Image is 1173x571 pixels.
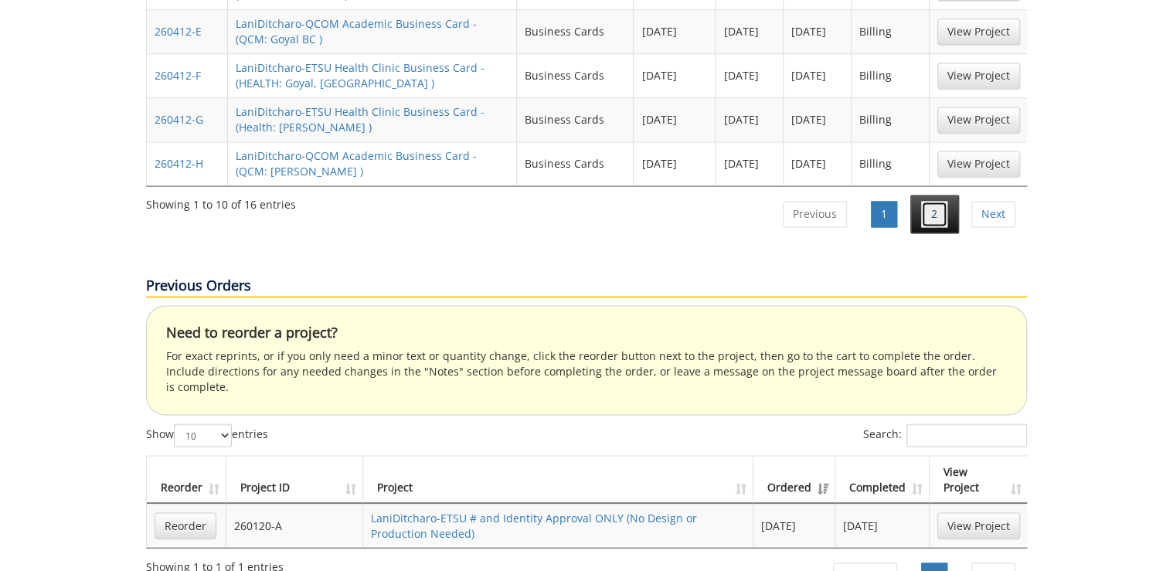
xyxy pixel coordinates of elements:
[937,512,1020,539] a: View Project
[634,53,716,97] td: [DATE]
[753,503,835,547] td: [DATE]
[863,423,1027,447] label: Search:
[634,97,716,141] td: [DATE]
[971,201,1015,227] a: Next
[716,141,784,185] td: [DATE]
[784,141,852,185] td: [DATE]
[147,456,226,503] th: Reorder: activate to sort column ascending
[716,97,784,141] td: [DATE]
[155,156,203,171] a: 260412-H
[517,53,634,97] td: Business Cards
[930,456,1028,503] th: View Project: activate to sort column ascending
[871,201,897,227] a: 1
[716,9,784,53] td: [DATE]
[852,9,930,53] td: Billing
[146,423,268,447] label: Show entries
[363,456,753,503] th: Project: activate to sort column ascending
[852,97,930,141] td: Billing
[937,107,1020,133] a: View Project
[784,97,852,141] td: [DATE]
[517,9,634,53] td: Business Cards
[517,141,634,185] td: Business Cards
[852,141,930,185] td: Billing
[784,9,852,53] td: [DATE]
[226,456,363,503] th: Project ID: activate to sort column ascending
[517,97,634,141] td: Business Cards
[716,53,784,97] td: [DATE]
[937,63,1020,89] a: View Project
[155,24,202,39] a: 260412-E
[835,456,930,503] th: Completed: activate to sort column ascending
[937,151,1020,177] a: View Project
[155,112,203,127] a: 260412-G
[236,60,484,90] a: LaniDitcharo-ETSU Health Clinic Business Card - (HEALTH: Goyal, [GEOGRAPHIC_DATA] )
[783,201,847,227] a: Previous
[166,348,1007,395] p: For exact reprints, or if you only need a minor text or quantity change, click the reorder button...
[852,53,930,97] td: Billing
[835,503,930,547] td: [DATE]
[166,325,1007,341] h4: Need to reorder a project?
[155,512,216,539] a: Reorder
[146,276,1027,297] p: Previous Orders
[921,201,947,227] a: 2
[784,53,852,97] td: [DATE]
[236,148,477,178] a: LaniDitcharo-QCOM Academic Business Card - (QCM: [PERSON_NAME] )
[236,16,477,46] a: LaniDitcharo-QCOM Academic Business Card - (QCM: Goyal BC )
[906,423,1027,447] input: Search:
[146,191,296,212] div: Showing 1 to 10 of 16 entries
[155,68,201,83] a: 260412-F
[634,141,716,185] td: [DATE]
[174,423,232,447] select: Showentries
[226,503,363,547] td: 260120-A
[634,9,716,53] td: [DATE]
[753,456,835,503] th: Ordered: activate to sort column ascending
[236,104,484,134] a: LaniDitcharo-ETSU Health Clinic Business Card - (Health: [PERSON_NAME] )
[371,510,697,540] a: LaniDitcharo-ETSU # and Identity Approval ONLY (No Design or Production Needed)
[937,19,1020,45] a: View Project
